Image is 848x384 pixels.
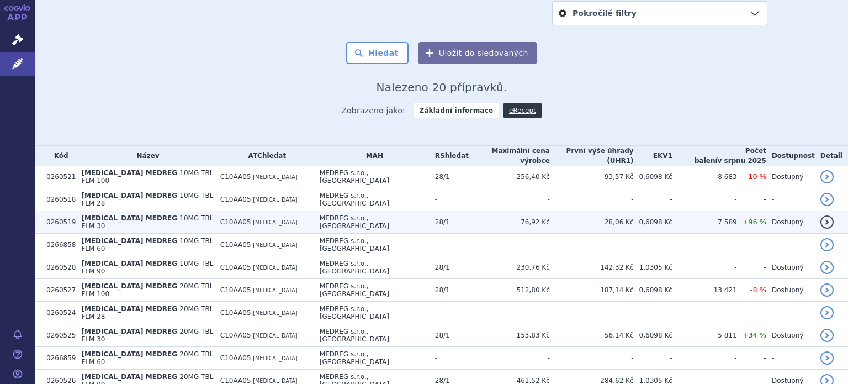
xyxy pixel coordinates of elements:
[81,214,177,222] span: [MEDICAL_DATA] MEDREG
[253,310,297,316] span: [MEDICAL_DATA]
[41,302,76,324] td: 0260524
[634,146,672,166] th: EKV1
[469,347,550,370] td: -
[41,211,76,234] td: 0260519
[550,211,634,234] td: 28,06 Kč
[314,279,430,302] td: MEDREG s.r.o., [GEOGRAPHIC_DATA]
[550,166,634,188] td: 93,57 Kč
[672,188,737,211] td: -
[81,373,177,381] span: [MEDICAL_DATA] MEDREG
[314,166,430,188] td: MEDREG s.r.o., [GEOGRAPHIC_DATA]
[766,211,815,234] td: Dostupný
[634,324,672,347] td: 0,6098 Kč
[766,188,815,211] td: -
[418,42,537,64] button: Uložit do sledovaných
[253,242,297,248] span: [MEDICAL_DATA]
[220,241,251,249] span: C10AA05
[820,329,834,342] a: detail
[469,234,550,256] td: -
[81,328,213,343] span: 20MG TBL FLM 30
[81,237,213,253] span: 10MG TBL FLM 60
[314,211,430,234] td: MEDREG s.r.o., [GEOGRAPHIC_DATA]
[550,324,634,347] td: 56,14 Kč
[377,81,507,94] span: Nalezeno 20 přípravků.
[41,166,76,188] td: 0260521
[743,218,766,226] span: +96 %
[81,169,213,185] span: 10MG TBL FLM 100
[550,347,634,370] td: -
[253,265,297,271] span: [MEDICAL_DATA]
[634,166,672,188] td: 0,6098 Kč
[220,173,251,181] span: C10AA05
[253,174,297,180] span: [MEDICAL_DATA]
[766,166,815,188] td: Dostupný
[672,347,737,370] td: -
[469,146,550,166] th: Maximální cena výrobce
[550,234,634,256] td: -
[766,234,815,256] td: -
[41,347,76,370] td: 0266859
[634,188,672,211] td: -
[743,331,766,339] span: +34 %
[430,146,469,166] th: RS
[672,302,737,324] td: -
[81,260,177,267] span: [MEDICAL_DATA] MEDREG
[820,215,834,229] a: detail
[820,170,834,183] a: detail
[672,211,737,234] td: 7 589
[445,152,469,160] a: hledat
[430,188,469,211] td: -
[766,146,815,166] th: Dostupnost
[430,347,469,370] td: -
[469,211,550,234] td: 76,92 Kč
[435,218,450,226] span: 28/1
[262,152,286,160] a: hledat
[672,324,737,347] td: 5 811
[81,282,177,290] span: [MEDICAL_DATA] MEDREG
[504,103,542,118] a: eRecept
[220,354,251,362] span: C10AA05
[314,347,430,370] td: MEDREG s.r.o., [GEOGRAPHIC_DATA]
[820,193,834,206] a: detail
[81,328,177,335] span: [MEDICAL_DATA] MEDREG
[469,166,550,188] td: 256,40 Kč
[737,347,766,370] td: -
[314,324,430,347] td: MEDREG s.r.o., [GEOGRAPHIC_DATA]
[746,172,766,181] span: -10 %
[672,146,766,166] th: Počet balení
[737,188,766,211] td: -
[550,279,634,302] td: 187,14 Kč
[766,347,815,370] td: -
[81,214,213,230] span: 10MG TBL FLM 30
[435,173,450,181] span: 28/1
[81,305,213,320] span: 20MG TBL FLM 28
[815,146,848,166] th: Detail
[81,260,213,275] span: 10MG TBL FLM 90
[81,192,177,199] span: [MEDICAL_DATA] MEDREG
[435,264,450,271] span: 28/1
[550,188,634,211] td: -
[253,355,297,361] span: [MEDICAL_DATA]
[81,282,213,298] span: 20MG TBL FLM 100
[314,234,430,256] td: MEDREG s.r.o., [GEOGRAPHIC_DATA]
[314,146,430,166] th: MAH
[430,234,469,256] td: -
[81,305,177,313] span: [MEDICAL_DATA] MEDREG
[766,324,815,347] td: Dostupný
[314,188,430,211] td: MEDREG s.r.o., [GEOGRAPHIC_DATA]
[737,234,766,256] td: -
[469,324,550,347] td: 153,83 Kč
[469,279,550,302] td: 512,80 Kč
[253,333,297,339] span: [MEDICAL_DATA]
[766,256,815,279] td: Dostupný
[469,188,550,211] td: -
[820,351,834,365] a: detail
[41,279,76,302] td: 0260527
[820,283,834,297] a: detail
[737,302,766,324] td: -
[41,256,76,279] td: 0260520
[435,286,450,294] span: 28/1
[430,302,469,324] td: -
[346,42,409,64] button: Hledat
[634,211,672,234] td: 0,6098 Kč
